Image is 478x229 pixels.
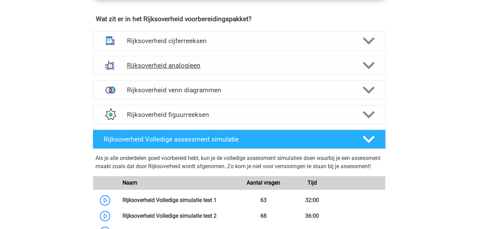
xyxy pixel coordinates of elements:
[127,37,351,45] h4: Rijksoverheid cijferreeksen
[127,62,351,69] h4: Rijksoverheid analogieen
[117,212,239,220] div: Rijksoverheid Volledige simulatie test 2
[104,135,351,143] h4: Rijksoverheid Volledige assessment simulatie
[127,86,351,94] h4: Rijksoverheid venn diagrammen
[96,15,383,23] h4: Wat zit er in het Rijksoverheid voorbereidingspakket?
[239,179,287,187] div: Aantal vragen
[101,81,119,99] img: venn diagrammen
[90,56,388,75] a: analogieen Rijksoverheid analogieen
[90,105,388,124] a: figuurreeksen Rijksoverheid figuurreeksen
[95,154,383,173] div: Als je alle onderdelen goed voorbereid hebt, kun je de volledige assessment simulaties doen waarb...
[117,179,239,187] div: Naam
[117,196,239,204] div: Rijksoverheid Volledige simulatie test 1
[101,32,119,50] img: cijferreeksen
[127,111,351,119] h4: Rijksoverheid figuurreeksen
[90,130,388,149] a: Rijksoverheid Volledige assessment simulatie
[288,179,336,187] div: Tijd
[101,106,119,123] img: figuurreeksen
[90,80,388,99] a: venn diagrammen Rijksoverheid venn diagrammen
[90,31,388,50] a: cijferreeksen Rijksoverheid cijferreeksen
[101,56,119,74] img: analogieen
